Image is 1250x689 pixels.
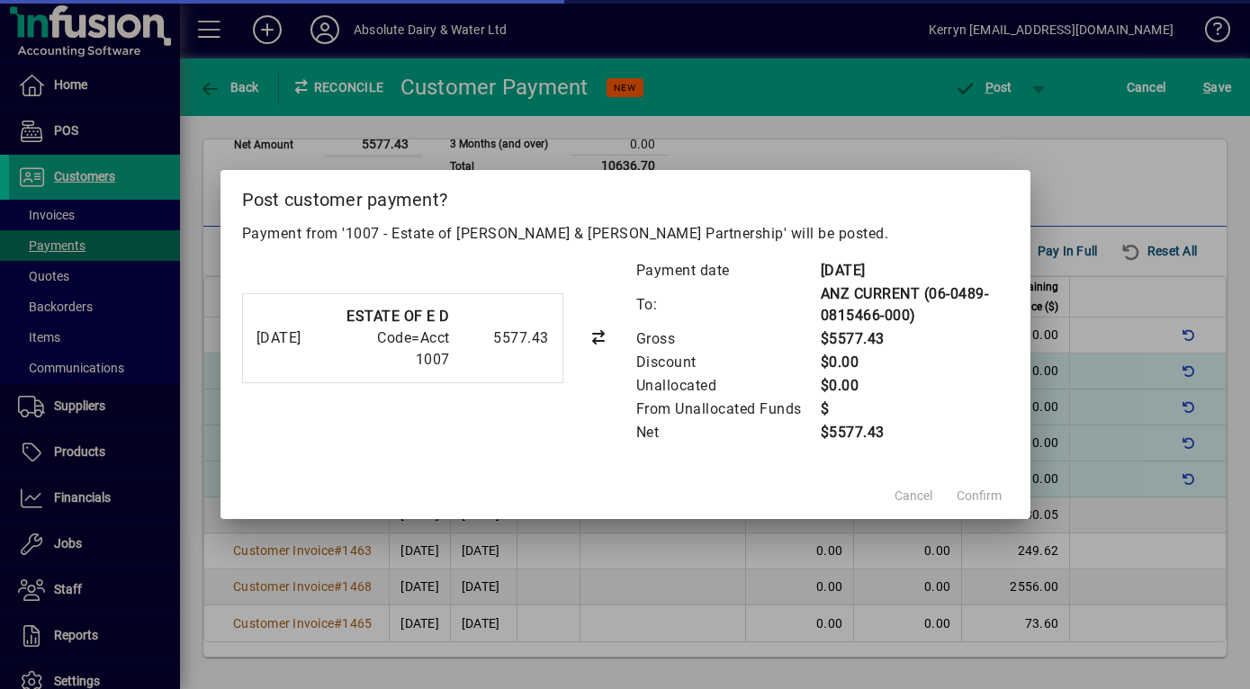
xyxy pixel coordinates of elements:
td: ANZ CURRENT (06-0489-0815466-000) [820,282,1009,327]
td: $5577.43 [820,421,1009,444]
h2: Post customer payment? [220,170,1030,222]
div: [DATE] [256,327,328,349]
p: Payment from '1007 - Estate of [PERSON_NAME] & [PERSON_NAME] Partnership' will be posted. [242,223,1009,245]
td: To: [635,282,820,327]
span: Code=Acct 1007 [377,329,450,368]
td: [DATE] [820,259,1009,282]
td: From Unallocated Funds [635,398,820,421]
td: $0.00 [820,351,1009,374]
td: $ [820,398,1009,421]
td: Gross [635,327,820,351]
td: Net [635,421,820,444]
td: $0.00 [820,374,1009,398]
td: Discount [635,351,820,374]
td: Unallocated [635,374,820,398]
td: Payment date [635,259,820,282]
strong: ESTATE OF E D [346,308,450,325]
td: $5577.43 [820,327,1009,351]
div: 5577.43 [459,327,549,349]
